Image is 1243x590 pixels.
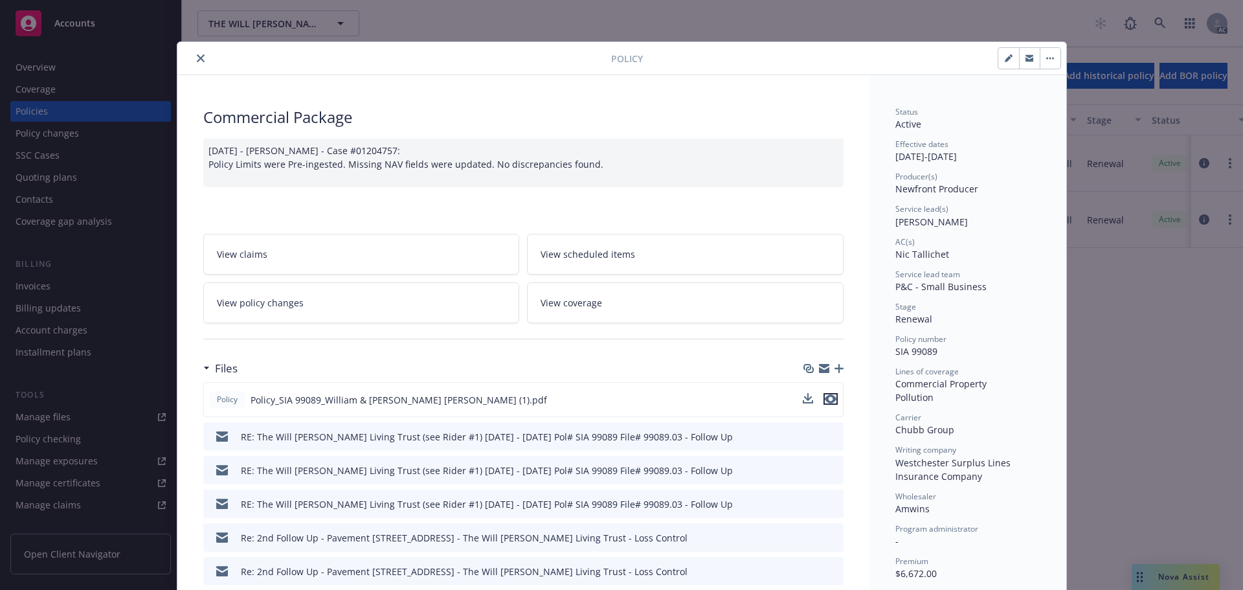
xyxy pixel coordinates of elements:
[803,393,813,403] button: download file
[895,139,1040,163] div: [DATE] - [DATE]
[895,457,1013,482] span: Westchester Surplus Lines Insurance Company
[241,464,733,477] div: RE: The Will [PERSON_NAME] Living Trust (see Rider #1) [DATE] - [DATE] Pol# SIA 99089 File# 99089...
[895,444,956,455] span: Writing company
[217,296,304,310] span: View policy changes
[895,203,948,214] span: Service lead(s)
[806,430,816,444] button: download file
[895,556,928,567] span: Premium
[895,567,937,580] span: $6,672.00
[203,360,238,377] div: Files
[541,296,602,310] span: View coverage
[895,171,937,182] span: Producer(s)
[895,106,918,117] span: Status
[895,280,987,293] span: P&C - Small Business
[895,236,915,247] span: AC(s)
[827,497,838,511] button: preview file
[241,565,688,578] div: Re: 2nd Follow Up - Pavement [STREET_ADDRESS] - The Will [PERSON_NAME] Living Trust - Loss Control
[895,491,936,502] span: Wholesaler
[241,497,733,511] div: RE: The Will [PERSON_NAME] Living Trust (see Rider #1) [DATE] - [DATE] Pol# SIA 99089 File# 99089...
[895,216,968,228] span: [PERSON_NAME]
[895,139,948,150] span: Effective dates
[895,377,1040,391] div: Commercial Property
[895,391,1040,404] div: Pollution
[895,248,949,260] span: Nic Tallichet
[611,52,643,65] span: Policy
[527,234,844,275] a: View scheduled items
[895,503,930,515] span: Amwins
[895,269,960,280] span: Service lead team
[895,334,946,345] span: Policy number
[895,313,932,325] span: Renewal
[895,118,921,130] span: Active
[241,531,688,545] div: Re: 2nd Follow Up - Pavement [STREET_ADDRESS] - The Will [PERSON_NAME] Living Trust - Loss Control
[806,565,816,578] button: download file
[203,282,520,323] a: View policy changes
[823,393,838,407] button: preview file
[895,535,899,547] span: -
[215,360,238,377] h3: Files
[214,394,240,405] span: Policy
[203,139,844,187] div: [DATE] - [PERSON_NAME] - Case #01204757: Policy Limits were Pre-ingested. Missing NAV fields were...
[895,301,916,312] span: Stage
[895,412,921,423] span: Carrier
[827,464,838,477] button: preview file
[541,247,635,261] span: View scheduled items
[217,247,267,261] span: View claims
[895,366,959,377] span: Lines of coverage
[895,183,978,195] span: Newfront Producer
[823,393,838,405] button: preview file
[193,51,208,66] button: close
[895,523,978,534] span: Program administrator
[527,282,844,323] a: View coverage
[241,430,733,444] div: RE: The Will [PERSON_NAME] Living Trust (see Rider #1) [DATE] - [DATE] Pol# SIA 99089 File# 99089...
[827,430,838,444] button: preview file
[895,424,954,436] span: Chubb Group
[251,393,547,407] span: Policy_SIA 99089_William & [PERSON_NAME] [PERSON_NAME] (1).pdf
[827,565,838,578] button: preview file
[803,393,813,407] button: download file
[827,531,838,545] button: preview file
[806,464,816,477] button: download file
[203,234,520,275] a: View claims
[806,531,816,545] button: download file
[806,497,816,511] button: download file
[895,345,937,357] span: SIA 99089
[203,106,844,128] div: Commercial Package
